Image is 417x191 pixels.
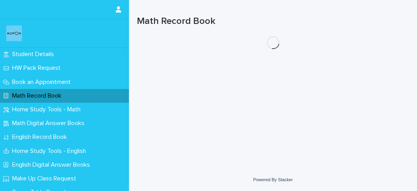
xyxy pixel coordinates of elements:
p: Math Record Book [9,92,68,100]
p: HW Pack Request [9,64,67,72]
p: Home Study Tools - English [9,147,92,155]
a: Powered By Stacker [253,177,293,182]
p: Student Details [9,51,60,58]
h1: Math Record Book [137,16,409,27]
img: o6XkwfS7S2qhyeB9lxyF [6,25,22,41]
p: Book an Appointment [9,78,77,86]
p: Math Digital Answer Books [9,120,91,127]
p: Home Study Tools - Math [9,106,87,113]
p: English Record Book [9,133,73,141]
p: English Digital Answer Books [9,161,96,169]
p: Make Up Class Request [9,175,82,182]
